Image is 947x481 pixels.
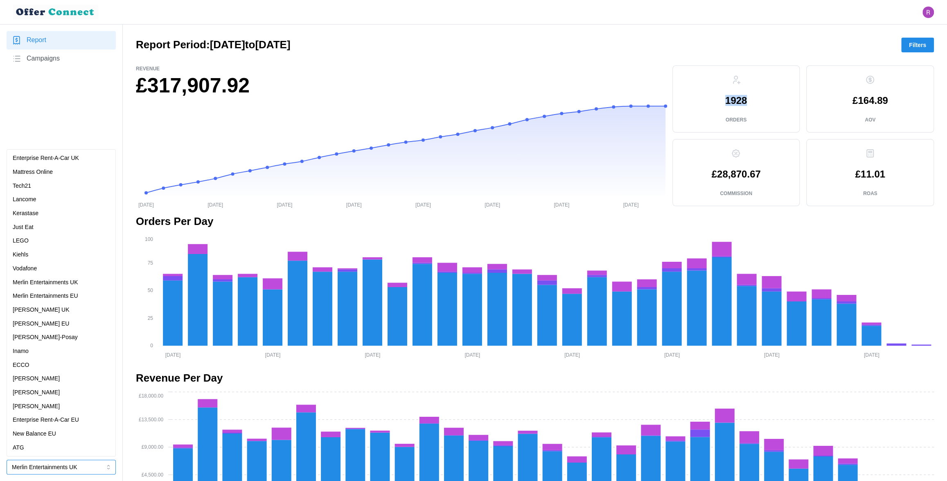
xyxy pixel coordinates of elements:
[148,315,153,321] tspan: 25
[27,35,46,45] span: Report
[720,190,752,197] p: Commission
[139,417,163,423] tspan: £13,500.00
[852,96,888,106] p: £164.89
[136,65,666,72] p: Revenue
[142,444,164,450] tspan: £9,000.00
[7,49,116,68] a: Campaigns
[13,236,29,245] p: LEGO
[136,214,934,229] h2: Orders Per Day
[711,169,760,179] p: £28,870.67
[145,236,153,242] tspan: 100
[13,154,79,163] p: Enterprise Rent-A-Car UK
[909,38,926,52] span: Filters
[13,388,60,397] p: [PERSON_NAME]
[13,319,69,328] p: [PERSON_NAME] EU
[148,260,153,266] tspan: 75
[136,72,666,99] h1: £317,907.92
[863,190,877,197] p: ROAS
[623,202,639,207] tspan: [DATE]
[564,352,580,357] tspan: [DATE]
[207,202,223,207] tspan: [DATE]
[764,352,780,357] tspan: [DATE]
[265,352,280,357] tspan: [DATE]
[855,169,885,179] p: £11.01
[13,168,53,177] p: Mattress Online
[346,202,362,207] tspan: [DATE]
[13,306,69,315] p: [PERSON_NAME] UK
[148,288,153,293] tspan: 50
[13,429,56,438] p: New Balance EU
[464,352,480,357] tspan: [DATE]
[485,202,500,207] tspan: [DATE]
[922,7,934,18] button: Open user button
[664,352,680,357] tspan: [DATE]
[13,223,34,232] p: Just Eat
[13,5,98,19] img: loyalBe Logo
[7,460,116,474] button: Merlin Entertainments UK
[13,250,28,259] p: Kiehls
[365,352,380,357] tspan: [DATE]
[725,96,747,106] p: 1928
[7,31,116,49] a: Report
[13,182,31,191] p: Tech21
[142,472,164,478] tspan: £4,500.00
[139,393,163,399] tspan: £18,000.00
[138,202,154,207] tspan: [DATE]
[136,38,290,52] h2: Report Period: [DATE] to [DATE]
[13,333,78,342] p: [PERSON_NAME]-Posay
[922,7,934,18] img: Ryan Gribben
[13,416,79,425] p: Enterprise Rent-A-Car EU
[865,117,875,124] p: AOV
[165,352,181,357] tspan: [DATE]
[277,202,293,207] tspan: [DATE]
[901,38,934,52] button: Filters
[13,443,24,452] p: ATG
[13,292,78,301] p: Merlin Entertainments EU
[13,195,36,204] p: Lancome
[864,352,879,357] tspan: [DATE]
[13,209,38,218] p: Kerastase
[415,202,431,207] tspan: [DATE]
[150,343,153,348] tspan: 0
[13,347,29,356] p: Inamo
[13,278,78,287] p: Merlin Entertainments UK
[13,374,60,383] p: [PERSON_NAME]
[27,54,60,64] span: Campaigns
[136,371,934,385] h2: Revenue Per Day
[13,361,29,370] p: ECCO
[726,117,746,124] p: Orders
[554,202,569,207] tspan: [DATE]
[13,264,37,273] p: Vodafone
[13,402,60,411] p: [PERSON_NAME]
